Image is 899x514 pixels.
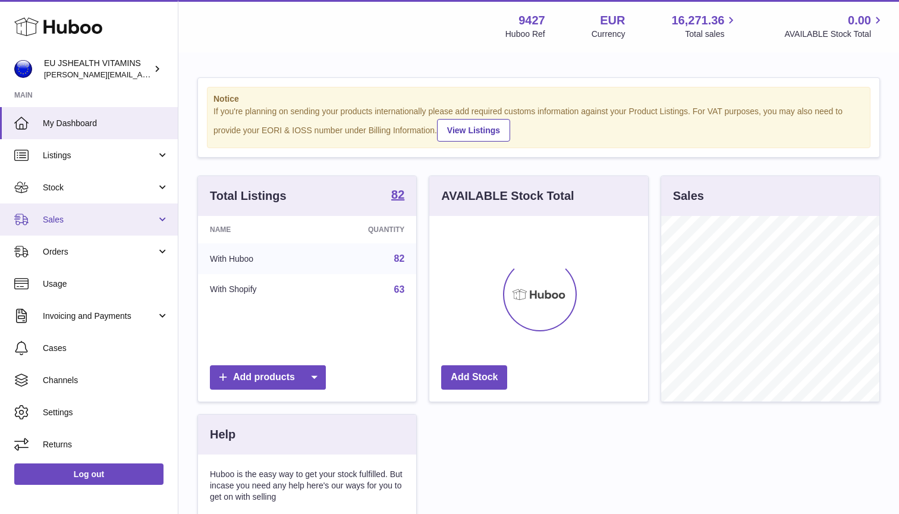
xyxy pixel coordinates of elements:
h3: Sales [673,188,704,204]
span: Stock [43,182,156,193]
div: Currency [592,29,625,40]
a: 63 [394,284,405,294]
strong: 82 [391,189,404,200]
div: Huboo Ref [505,29,545,40]
strong: 9427 [518,12,545,29]
span: Settings [43,407,169,418]
span: Cases [43,343,169,354]
a: Add Stock [441,365,507,390]
strong: EUR [600,12,625,29]
th: Quantity [316,216,416,243]
span: Invoicing and Payments [43,311,156,322]
span: My Dashboard [43,118,169,129]
div: If you're planning on sending your products internationally please add required customs informati... [213,106,864,142]
td: With Shopify [198,274,316,305]
h3: Help [210,427,235,443]
span: Returns [43,439,169,450]
span: Listings [43,150,156,161]
span: Channels [43,375,169,386]
a: Add products [210,365,326,390]
span: [PERSON_NAME][EMAIL_ADDRESS][DOMAIN_NAME] [44,70,238,79]
img: laura@jessicasepel.com [14,60,32,78]
div: EU JSHEALTH VITAMINS [44,58,151,80]
a: 0.00 AVAILABLE Stock Total [784,12,885,40]
a: 82 [394,253,405,264]
span: Orders [43,246,156,258]
h3: Total Listings [210,188,287,204]
span: Sales [43,214,156,225]
span: 16,271.36 [671,12,724,29]
th: Name [198,216,316,243]
p: Huboo is the easy way to get your stock fulfilled. But incase you need any help here's our ways f... [210,469,404,503]
a: View Listings [437,119,510,142]
span: 0.00 [848,12,871,29]
span: AVAILABLE Stock Total [784,29,885,40]
td: With Huboo [198,243,316,274]
span: Total sales [685,29,738,40]
h3: AVAILABLE Stock Total [441,188,574,204]
span: Usage [43,278,169,290]
a: 16,271.36 Total sales [671,12,738,40]
a: 82 [391,189,404,203]
strong: Notice [213,93,864,105]
a: Log out [14,463,164,485]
